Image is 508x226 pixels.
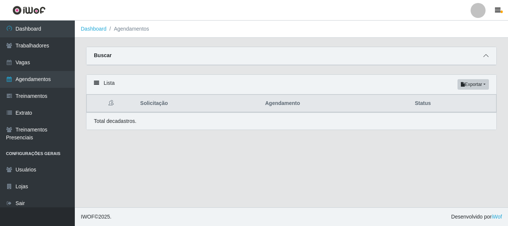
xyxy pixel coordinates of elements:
[81,213,111,221] span: © 2025 .
[457,79,489,90] button: Exportar
[410,95,496,112] th: Status
[86,75,496,95] div: Lista
[75,21,508,38] nav: breadcrumb
[451,213,502,221] span: Desenvolvido por
[94,52,111,58] strong: Buscar
[12,6,46,15] img: CoreUI Logo
[81,214,95,220] span: IWOF
[261,95,410,112] th: Agendamento
[136,95,261,112] th: Solicitação
[492,214,502,220] a: iWof
[94,117,137,125] p: Total de cadastros.
[81,26,107,32] a: Dashboard
[107,25,149,33] li: Agendamentos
